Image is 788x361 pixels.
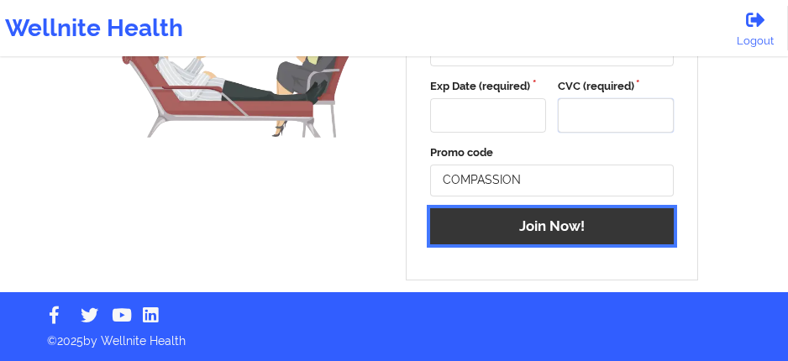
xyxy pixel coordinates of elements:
label: CVC (required) [558,78,674,95]
label: Exp Date (required) [430,78,546,95]
input: Enter promo code [430,165,674,196]
a: Logout [722,6,788,50]
label: Promo code [430,144,674,161]
iframe: Secure CVC input frame [568,108,663,123]
p: © 2025 by Wellnite Health [35,321,753,349]
iframe: Secure expiration date input frame [440,108,535,123]
button: Join Now! [430,208,674,244]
